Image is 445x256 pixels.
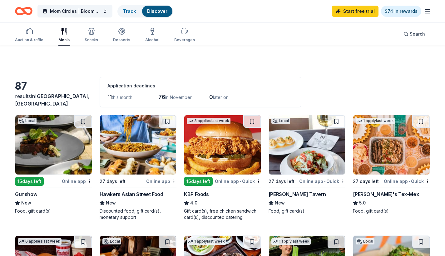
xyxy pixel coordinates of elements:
a: Start free trial [332,6,378,17]
div: Online app [146,177,176,185]
div: Discounted food, gift card(s), monetary support [100,208,177,220]
div: Alcohol [145,37,159,42]
div: 3 applies last week [187,118,230,124]
div: KBP Foods [184,190,209,198]
div: Food, gift card(s) [269,208,346,214]
span: New [106,199,116,207]
button: Auction & raffle [15,25,43,46]
img: Image for Marlow's Tavern [269,115,345,175]
div: Online app Quick [299,177,345,185]
div: Online app [62,177,92,185]
button: TrackDiscover [117,5,173,17]
div: 27 days left [269,178,294,185]
span: • [324,179,325,184]
div: Food, gift card(s) [353,208,430,214]
div: [PERSON_NAME]'s Tex-Mex [353,190,419,198]
div: 27 days left [353,178,379,185]
span: this month [112,95,132,100]
div: Application deadlines [107,82,294,90]
div: 1 apply last week [271,238,311,245]
div: results [15,92,92,107]
button: Beverages [174,25,195,46]
span: • [240,179,241,184]
div: Local [18,118,37,124]
div: 15 days left [15,177,44,186]
div: Beverages [174,37,195,42]
button: Desserts [113,25,130,46]
div: Meals [58,37,70,42]
div: Online app Quick [384,177,430,185]
a: Image for Hawkers Asian Street Food27 days leftOnline appHawkers Asian Street FoodNewDiscounted f... [100,115,177,220]
div: 27 days left [100,178,126,185]
div: 15 days left [184,177,213,186]
div: 87 [15,80,92,92]
div: [PERSON_NAME] Tavern [269,190,326,198]
a: Discover [147,8,167,14]
a: Image for Marlow's TavernLocal27 days leftOnline app•Quick[PERSON_NAME] TavernNewFood, gift card(s) [269,115,346,214]
a: Image for GunshowLocal15days leftOnline appGunshowNewFood, gift card(s) [15,115,92,214]
div: 1 apply last week [356,118,395,124]
span: 5.0 [359,199,366,207]
button: Snacks [85,25,98,46]
span: in November [165,95,192,100]
span: New [21,199,31,207]
div: Local [271,118,290,124]
span: Mom Circles | Bloom Brunch [50,7,100,15]
a: Image for Chuy's Tex-Mex1 applylast week27 days leftOnline app•Quick[PERSON_NAME]'s Tex-Mex5.0Foo... [353,115,430,214]
a: $74 in rewards [381,6,421,17]
div: Desserts [113,37,130,42]
span: • [409,179,410,184]
div: Online app Quick [215,177,261,185]
img: Image for KBP Foods [184,115,261,175]
img: Image for Gunshow [15,115,92,175]
button: Meals [58,25,70,46]
div: 6 applies last week [18,238,62,245]
button: Mom Circles | Bloom Brunch [37,5,112,17]
button: Search [398,28,430,40]
span: New [275,199,285,207]
div: Food, gift card(s) [15,208,92,214]
a: Home [15,4,32,18]
div: Gift card(s), free chicken sandwich card(s), discounted catering [184,208,261,220]
div: Auction & raffle [15,37,43,42]
span: 0 [209,94,213,100]
span: 11 [107,94,112,100]
span: later on... [213,95,231,100]
span: 76 [158,94,165,100]
img: Image for Hawkers Asian Street Food [100,115,176,175]
div: Gunshow [15,190,37,198]
span: in [15,93,90,107]
button: Alcohol [145,25,159,46]
span: 4.0 [190,199,197,207]
div: Hawkers Asian Street Food [100,190,163,198]
img: Image for Chuy's Tex-Mex [353,115,430,175]
span: Search [410,30,425,38]
div: Local [356,238,374,244]
div: Local [102,238,121,244]
a: Track [123,8,136,14]
span: [GEOGRAPHIC_DATA], [GEOGRAPHIC_DATA] [15,93,90,107]
div: Snacks [85,37,98,42]
div: 1 apply last week [187,238,226,245]
a: Image for KBP Foods3 applieslast week15days leftOnline app•QuickKBP Foods4.0Gift card(s), free ch... [184,115,261,220]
